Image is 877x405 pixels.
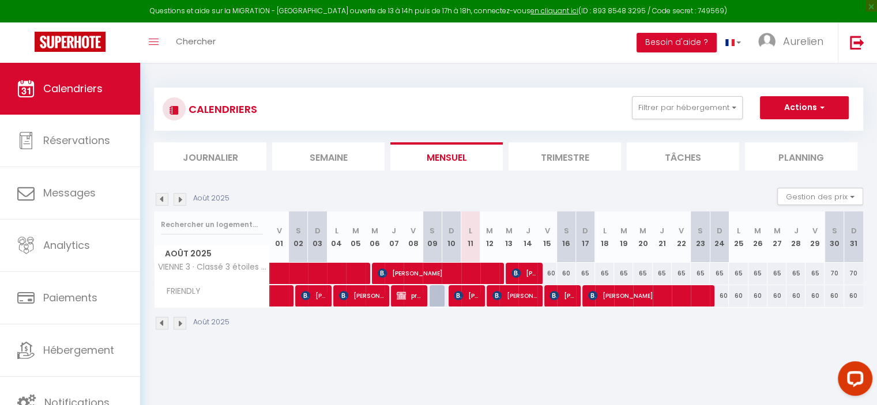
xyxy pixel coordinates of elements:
div: 60 [806,285,825,306]
th: 22 [672,211,691,263]
th: 31 [844,211,863,263]
th: 24 [710,211,729,263]
th: 25 [729,211,748,263]
abbr: S [430,225,435,236]
th: 30 [825,211,844,263]
div: 65 [710,263,729,284]
th: 04 [327,211,346,263]
div: 70 [825,263,844,284]
div: 65 [786,263,806,284]
div: 60 [537,263,556,284]
li: Planning [745,142,857,171]
abbr: V [544,225,549,236]
th: 07 [385,211,404,263]
th: 09 [423,211,442,263]
div: 60 [825,285,844,306]
th: 03 [308,211,327,263]
div: 60 [748,285,767,306]
span: [PERSON_NAME] [301,285,326,306]
th: 14 [518,211,537,263]
li: Semaine [272,142,385,171]
span: Réservations [43,133,110,147]
abbr: D [315,225,321,236]
abbr: M [639,225,646,236]
div: 65 [767,263,786,284]
th: 08 [404,211,423,263]
span: [PERSON_NAME] [549,285,575,306]
th: 15 [537,211,556,263]
li: Mensuel [390,142,503,171]
abbr: S [698,225,703,236]
span: Calendriers [43,81,103,96]
h3: CALENDRIERS [186,96,257,122]
div: 65 [691,263,710,284]
abbr: D [851,225,857,236]
abbr: V [812,225,818,236]
span: [PERSON_NAME] [454,285,479,306]
li: Journalier [154,142,266,171]
th: 21 [653,211,672,263]
abbr: V [411,225,416,236]
abbr: D [717,225,722,236]
abbr: L [469,225,472,236]
a: Chercher [167,22,224,63]
div: 65 [806,263,825,284]
span: [PERSON_NAME] [378,262,498,284]
th: 26 [748,211,767,263]
th: 06 [366,211,385,263]
div: 65 [576,263,595,284]
span: [PERSON_NAME] [511,262,537,284]
th: 18 [595,211,614,263]
div: 60 [786,285,806,306]
span: Hébergement [43,343,114,357]
span: [PERSON_NAME] [588,285,709,306]
abbr: M [773,225,780,236]
abbr: M [352,225,359,236]
abbr: D [582,225,588,236]
th: 11 [461,211,480,263]
abbr: S [296,225,301,236]
a: en cliquant ici [530,6,578,16]
span: Paiements [43,290,97,305]
th: 12 [480,211,499,263]
th: 13 [499,211,518,263]
input: Rechercher un logement... [161,214,263,235]
abbr: M [620,225,627,236]
div: 65 [653,263,672,284]
div: 60 [710,285,729,306]
li: Tâches [627,142,739,171]
abbr: J [392,225,396,236]
abbr: S [831,225,837,236]
abbr: J [794,225,799,236]
li: Trimestre [509,142,621,171]
abbr: M [486,225,493,236]
div: 65 [729,263,748,284]
div: 65 [595,263,614,284]
button: Actions [760,96,849,119]
div: 60 [557,263,576,284]
img: ... [758,33,776,50]
span: FRIENDLY [156,285,204,298]
img: logout [850,35,864,50]
span: Analytics [43,238,90,252]
p: Août 2025 [193,317,229,328]
div: 60 [767,285,786,306]
th: 20 [633,211,652,263]
abbr: L [603,225,607,236]
span: [PERSON_NAME] [339,285,383,306]
span: Chercher [176,35,216,47]
div: 60 [844,285,863,306]
abbr: L [737,225,740,236]
a: ... Aurelien [750,22,838,63]
button: Gestion des prix [777,188,863,205]
span: prolong [PERSON_NAME] [397,285,422,306]
span: Août 2025 [155,245,269,262]
span: [PERSON_NAME] [492,285,537,306]
th: 23 [691,211,710,263]
div: 65 [633,263,652,284]
div: 65 [748,263,767,284]
span: Messages [43,186,96,200]
abbr: M [371,225,378,236]
th: 01 [270,211,289,263]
